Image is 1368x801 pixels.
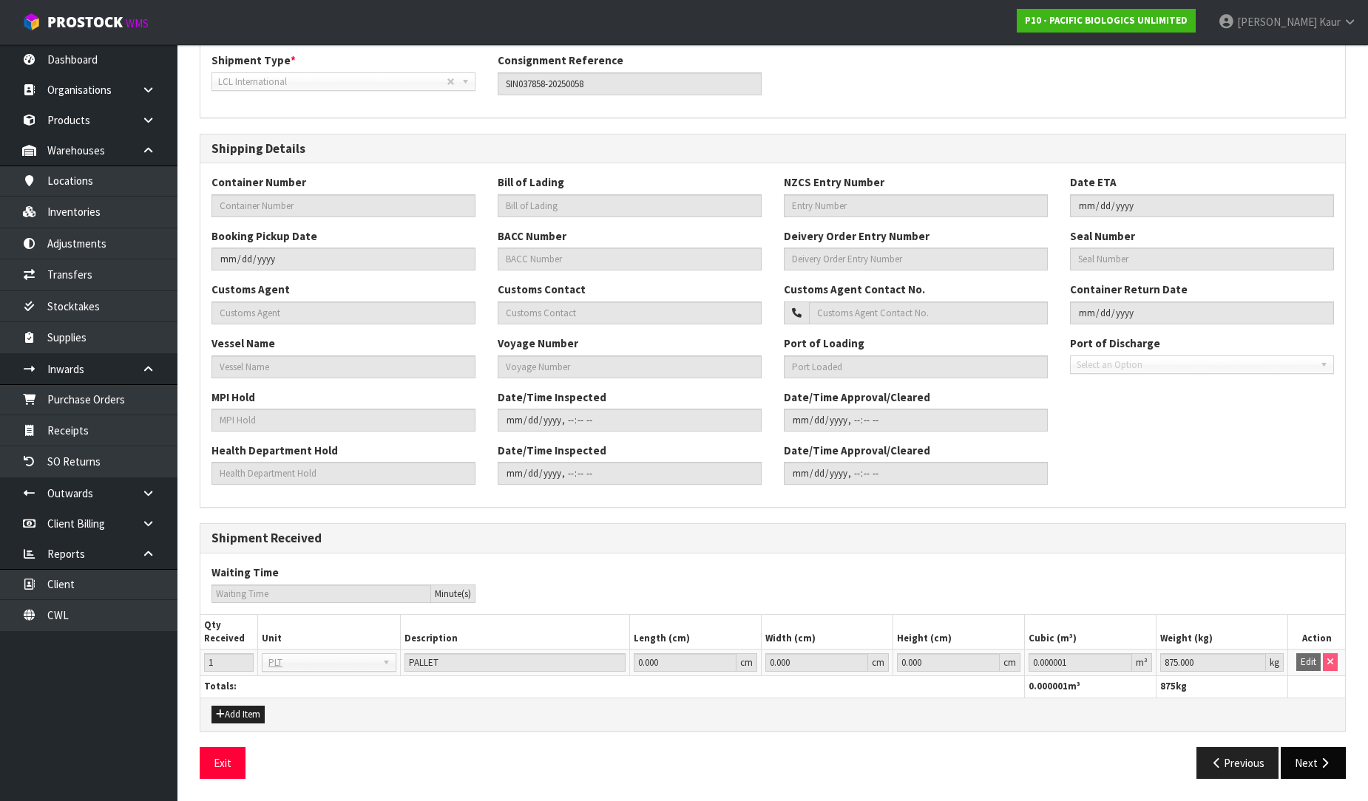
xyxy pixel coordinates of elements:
th: Cubic (m³) [1025,615,1157,650]
img: cube-alt.png [22,13,41,31]
div: Minute(s) [431,584,475,603]
span: [PERSON_NAME] [1237,15,1317,29]
a: P10 - PACIFIC BIOLOGICS UNLIMITED [1017,9,1196,33]
th: kg [1157,676,1288,698]
label: Booking Pickup Date [211,228,317,244]
input: MPI Hold [211,409,475,432]
input: Customs Contact [498,301,762,324]
th: Weight (kg) [1157,615,1288,650]
input: Container Return Date [1070,301,1334,324]
label: Date/Time Approval/Cleared [784,389,930,405]
th: Qty Received [200,615,257,650]
span: LCL International [218,73,447,91]
h3: Shipping Details [211,142,1334,156]
span: ProStock [47,13,123,32]
label: Date/Time Approval/Cleared [784,443,930,458]
input: Date/Time Inspected [498,462,762,485]
label: MPI Hold [211,389,255,405]
label: NZCS Entry Number [784,174,884,190]
th: Action [1288,615,1345,650]
div: kg [1266,653,1284,672]
input: Customs Agent [211,301,475,324]
input: Weight [1160,653,1266,672]
input: Entry Number [784,194,1048,217]
label: Port of Loading [784,335,864,351]
input: Customs Agent Contact No. [809,301,1048,324]
label: Consignment Reference [498,52,623,68]
strong: P10 - PACIFIC BIOLOGICS UNLIMITED [1025,14,1188,27]
input: Cont. Bookin Date [211,248,475,270]
th: Totals: [200,676,1025,698]
label: Customs Contact [498,282,586,297]
th: m³ [1025,676,1157,698]
span: Select an Option [1077,356,1314,374]
label: Container Return Date [1070,282,1188,297]
input: Deivery Order Entry Number [784,248,1048,270]
label: Date ETA [1070,174,1117,190]
input: Description [404,653,626,672]
span: PLT [268,654,377,672]
div: m³ [1132,653,1152,672]
button: Add Item [211,706,265,723]
input: Vessel Name [211,355,475,378]
label: Container Number [211,174,306,190]
button: Next [1281,747,1346,779]
label: Vessel Name [211,335,275,351]
h3: Shipment Received [211,531,1334,545]
th: Height (cm) [893,615,1025,650]
input: Health Department Hold [211,462,475,485]
label: BACC Number [498,228,566,244]
th: Unit [257,615,401,650]
label: Port of Discharge [1070,335,1160,351]
label: Seal Number [1070,228,1135,244]
small: WMS [126,16,149,30]
input: Date/Time Inspected [784,462,1048,485]
label: Customs Agent Contact No. [784,282,925,297]
input: Length [634,653,737,672]
label: Health Department Hold [211,443,338,458]
button: Exit [200,747,246,779]
span: Kaur [1319,15,1341,29]
label: Customs Agent [211,282,290,297]
label: Bill of Lading [498,174,564,190]
input: Voyage Number [498,355,762,378]
input: Port Loaded [784,355,1048,378]
label: Deivery Order Entry Number [784,228,930,244]
input: Waiting Time [211,584,431,603]
input: Qty Received [204,653,254,672]
label: Waiting Time [211,565,279,580]
label: Date/Time Inspected [498,389,606,405]
input: Height [897,653,1000,672]
div: cm [868,653,889,672]
span: Shipping Details [200,1,1346,791]
input: Width [765,653,868,672]
input: Date/Time Inspected [498,409,762,432]
label: Shipment Type [211,52,296,68]
th: Width (cm) [762,615,893,650]
button: Previous [1196,747,1279,779]
input: BACC Number [498,248,762,270]
th: Description [401,615,630,650]
label: Date/Time Inspected [498,443,606,458]
th: Length (cm) [629,615,761,650]
span: 875 [1160,680,1176,692]
input: Seal Number [1070,248,1334,270]
input: Container Number [211,194,475,217]
label: Voyage Number [498,335,578,351]
input: Cubic [1029,653,1132,672]
div: cm [737,653,757,672]
input: Date/Time Inspected [784,409,1048,432]
button: Edit [1296,653,1321,671]
div: cm [1000,653,1020,672]
span: 0.000001 [1029,680,1068,692]
input: Bill of Lading [498,194,762,217]
input: Consignment Reference [498,72,762,95]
